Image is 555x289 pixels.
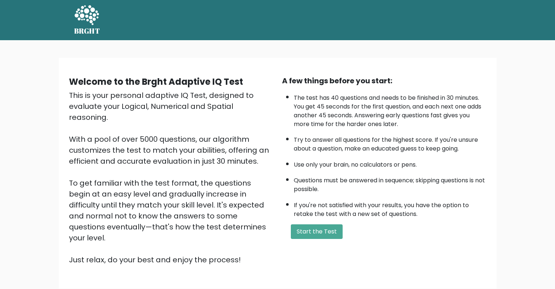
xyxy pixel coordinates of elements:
[69,90,273,265] div: This is your personal adaptive IQ Test, designed to evaluate your Logical, Numerical and Spatial ...
[294,132,486,153] li: Try to answer all questions for the highest score. If you're unsure about a question, make an edu...
[294,157,486,169] li: Use only your brain, no calculators or pens.
[282,75,486,86] div: A few things before you start:
[294,197,486,218] li: If you're not satisfied with your results, you have the option to retake the test with a new set ...
[291,224,343,239] button: Start the Test
[294,90,486,129] li: The test has 40 questions and needs to be finished in 30 minutes. You get 45 seconds for the firs...
[74,27,100,35] h5: BRGHT
[69,76,243,88] b: Welcome to the Brght Adaptive IQ Test
[294,172,486,194] li: Questions must be answered in sequence; skipping questions is not possible.
[74,3,100,37] a: BRGHT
